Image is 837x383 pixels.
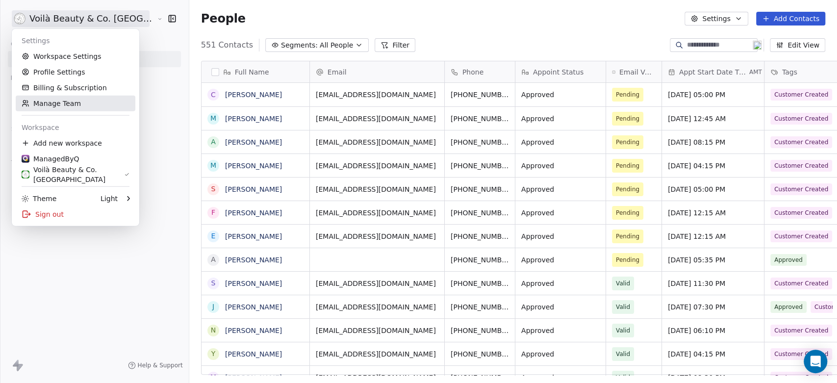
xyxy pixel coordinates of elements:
div: Voilà Beauty & Co. [GEOGRAPHIC_DATA] [22,165,124,184]
img: Stripe.png [22,155,29,163]
div: Workspace [16,120,135,135]
a: Billing & Subscription [16,80,135,96]
img: Voila_Beauty_And_Co_Logo.png [22,171,29,179]
div: ManagedByQ [22,154,79,164]
div: Light [101,194,118,204]
div: Theme [22,194,56,204]
img: 19.png [753,41,761,50]
a: Profile Settings [16,64,135,80]
a: Workspace Settings [16,49,135,64]
a: Manage Team [16,96,135,111]
div: Settings [16,33,135,49]
div: Add new workspace [16,135,135,151]
div: Sign out [16,206,135,222]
